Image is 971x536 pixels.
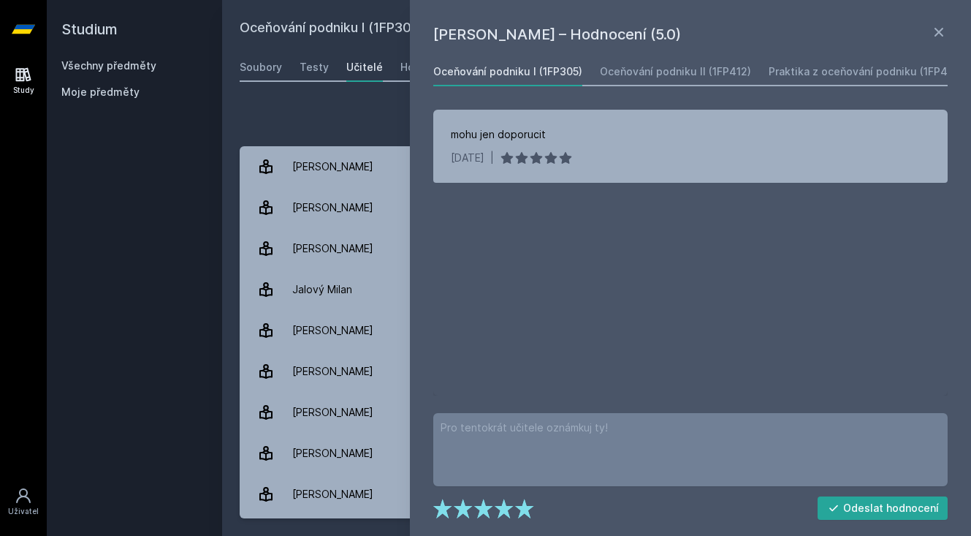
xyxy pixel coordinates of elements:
[818,497,948,520] button: Odeslat hodnocení
[61,59,156,72] a: Všechny předměty
[240,53,282,82] a: Soubory
[240,351,953,392] a: [PERSON_NAME] 3 hodnocení 4.0
[61,85,140,99] span: Moje předměty
[292,398,373,427] div: [PERSON_NAME]
[292,439,373,468] div: [PERSON_NAME]
[346,53,383,82] a: Učitelé
[240,228,953,269] a: [PERSON_NAME] 4 hodnocení 4.8
[451,151,484,165] div: [DATE]
[490,151,494,165] div: |
[300,60,329,75] div: Testy
[292,480,373,509] div: [PERSON_NAME]
[8,506,39,517] div: Uživatel
[292,152,373,181] div: [PERSON_NAME]
[3,58,44,103] a: Study
[240,60,282,75] div: Soubory
[240,18,790,41] h2: Oceňování podniku I (1FP305)
[240,310,953,351] a: [PERSON_NAME] 1 hodnocení 5.0
[346,60,383,75] div: Učitelé
[3,480,44,524] a: Uživatel
[292,275,352,304] div: Jalový Milan
[400,60,454,75] div: Hodnocení
[292,357,373,386] div: [PERSON_NAME]
[240,474,953,515] a: [PERSON_NAME] 2 hodnocení 4.5
[13,85,34,96] div: Study
[240,146,953,187] a: [PERSON_NAME] 1 hodnocení 5.0
[300,53,329,82] a: Testy
[292,234,373,263] div: [PERSON_NAME]
[292,316,373,345] div: [PERSON_NAME]
[292,193,373,222] div: [PERSON_NAME]
[240,269,953,310] a: Jalový Milan 3 hodnocení 5.0
[400,53,454,82] a: Hodnocení
[240,187,953,228] a: [PERSON_NAME] 3 hodnocení 5.0
[240,433,953,474] a: [PERSON_NAME] 1 hodnocení 5.0
[240,392,953,433] a: [PERSON_NAME] 2 hodnocení 3.5
[451,127,546,142] div: mohu jen doporucit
